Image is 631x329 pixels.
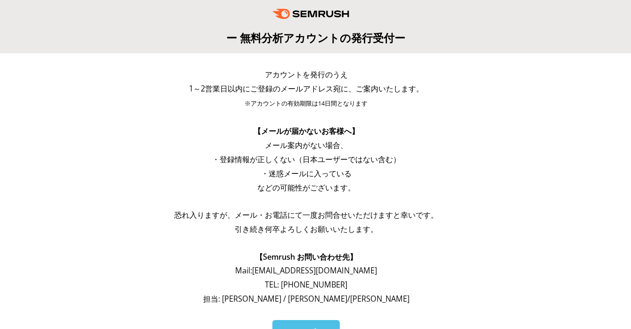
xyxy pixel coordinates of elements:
span: などの可能性がございます。 [257,182,355,193]
span: メール案内がない場合、 [265,140,348,150]
span: ・登録情報が正しくない（日本ユーザーではない含む） [212,154,401,164]
span: 【メールが届かないお客様へ】 [254,126,359,136]
span: Mail: [EMAIL_ADDRESS][DOMAIN_NAME] [235,265,377,276]
span: アカウントを発行のうえ [265,69,348,80]
span: 1～2営業日以内にご登録のメールアドレス宛に、ご案内いたします。 [189,83,424,94]
span: TEL: [PHONE_NUMBER] [265,280,347,290]
span: 【Semrush お問い合わせ先】 [255,252,357,262]
span: 担当: [PERSON_NAME] / [PERSON_NAME]/[PERSON_NAME] [203,294,410,304]
span: 恐れ入りますが、メール・お電話にて一度お問合せいただけますと幸いです。 [174,210,438,220]
span: ー 無料分析アカウントの発行受付ー [226,30,405,45]
span: ・迷惑メールに入っている [261,168,352,179]
span: ※アカウントの有効期限は14日間となります [245,99,368,107]
span: 引き続き何卒よろしくお願いいたします。 [235,224,378,234]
